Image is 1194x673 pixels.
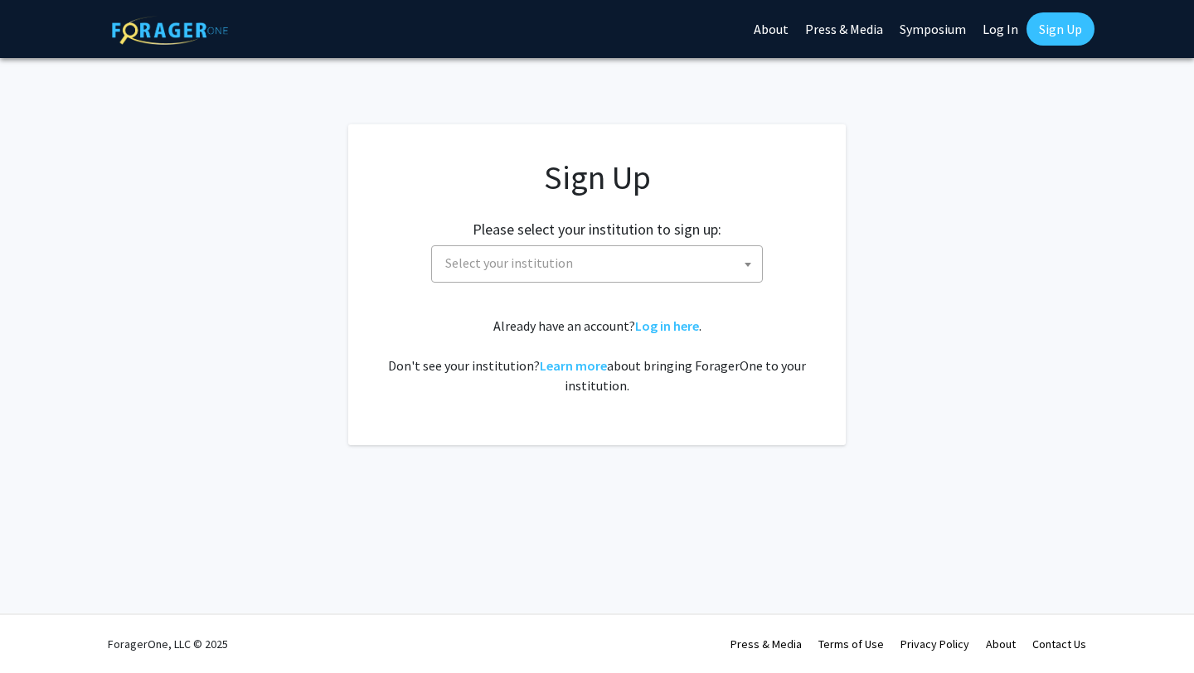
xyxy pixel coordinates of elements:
[1027,12,1094,46] a: Sign Up
[635,317,699,334] a: Log in here
[473,220,721,239] h2: Please select your institution to sign up:
[986,637,1016,651] a: About
[730,637,802,651] a: Press & Media
[381,157,813,197] h1: Sign Up
[1032,637,1086,651] a: Contact Us
[540,357,607,374] a: Learn more about bringing ForagerOne to your institution
[381,316,813,395] div: Already have an account? . Don't see your institution? about bringing ForagerOne to your institut...
[818,637,884,651] a: Terms of Use
[112,16,228,45] img: ForagerOne Logo
[108,615,228,673] div: ForagerOne, LLC © 2025
[445,254,573,271] span: Select your institution
[431,245,763,283] span: Select your institution
[900,637,969,651] a: Privacy Policy
[439,246,762,280] span: Select your institution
